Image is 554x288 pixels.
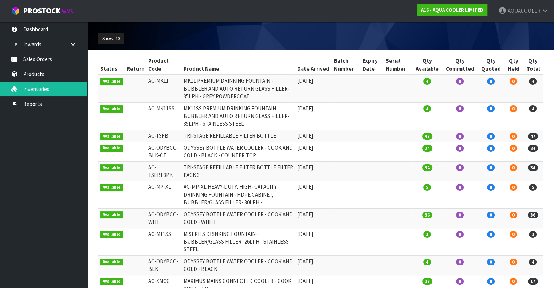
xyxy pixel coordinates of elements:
span: Available [100,105,123,113]
td: [DATE] [295,208,332,228]
span: 47 [422,133,432,140]
th: Serial Number [384,55,412,75]
th: Product Code [146,55,182,75]
span: 8 [423,184,431,191]
span: 4 [423,105,431,112]
span: 1 [529,231,537,238]
span: 4 [423,259,431,265]
span: 0 [456,164,464,171]
span: 4 [529,105,537,112]
span: 0 [510,212,517,218]
span: 0 [456,133,464,140]
span: 0 [510,105,517,112]
span: 0 [456,278,464,285]
th: Date Arrived [295,55,332,75]
button: Show: 10 [98,33,124,44]
span: 0 [456,105,464,112]
th: Qty Available [412,55,442,75]
span: AQUACOOLER [508,7,541,14]
span: Available [100,184,123,191]
span: 4 [529,78,537,85]
span: 8 [529,184,537,191]
span: 0 [510,145,517,152]
td: [DATE] [295,161,332,181]
span: 0 [487,184,495,191]
span: ProStock [23,6,60,16]
td: AC-ODYBCC-BLK-CT [146,142,182,161]
span: 0 [487,278,495,285]
small: WMS [62,8,73,15]
td: ODYSSEY BOTTLE WATER COOLER - COOK AND COLD - BLACK [182,255,295,275]
span: 0 [456,212,464,218]
span: 17 [422,278,432,285]
span: Available [100,78,123,85]
span: 17 [528,278,538,285]
span: Available [100,133,123,140]
span: 0 [510,231,517,238]
span: Available [100,164,123,171]
th: Batch Number [332,55,361,75]
span: 0 [487,133,495,140]
strong: A16 - AQUA COOLER LIMITED [421,7,483,13]
span: 4 [529,259,537,265]
span: Available [100,259,123,266]
span: 0 [487,145,495,152]
td: AC-MK11 [146,75,182,102]
th: Status [98,55,125,75]
span: 0 [487,78,495,85]
th: Qty Quoted [478,55,504,75]
td: AC-ODYBCC-WHT [146,208,182,228]
td: [DATE] [295,255,332,275]
td: [DATE] [295,102,332,130]
span: 1 [423,231,431,238]
td: [DATE] [295,130,332,142]
span: 0 [456,231,464,238]
span: Available [100,211,123,218]
td: AC-M11SS [146,228,182,255]
span: 0 [456,78,464,85]
td: [DATE] [295,228,332,255]
span: 0 [510,278,517,285]
span: 4 [423,78,431,85]
th: Qty Held [504,55,523,75]
td: ODYSSEY BOTTLE WATER COOLER - COOK AND COLD - BLACK - COUNTER TOP [182,142,295,161]
span: 0 [510,164,517,171]
span: 0 [487,231,495,238]
span: 36 [422,212,432,218]
span: 36 [528,212,538,218]
td: AC-MP-XL [146,181,182,208]
span: 24 [422,145,432,152]
td: M SERIES DRINKING FOUNTAIN - BUBBLER/GLASS FILLER- 26LPH - STAINLESS STEEL [182,228,295,255]
td: AC-TSFB [146,130,182,142]
span: Available [100,278,123,285]
span: 0 [510,78,517,85]
span: 0 [510,184,517,191]
td: TRI-STAGE REFILLABLE FILTER BOTTLE FILTER PACK 3 [182,161,295,181]
span: 0 [456,259,464,265]
td: [DATE] [295,181,332,208]
th: Qty Committed [442,55,478,75]
th: Product Name [182,55,295,75]
td: AC-MK11SS [146,102,182,130]
span: 0 [456,145,464,152]
span: 24 [528,145,538,152]
th: Qty Total [523,55,543,75]
td: MK11 PREMIUM DRINKING FOUNTAIN - BUBBLER AND AUTO RETURN GLASS FILLER- 35LPH - GREY POWDERCOAT [182,75,295,102]
span: 34 [422,164,432,171]
span: 0 [510,259,517,265]
span: 0 [487,259,495,265]
td: MK11SS PREMIUM DRINKING FOUNTAIN - BUBBLER AND AUTO RETURN GLASS FILLER- 35LPH - STAINLESS STEEL [182,102,295,130]
span: Available [100,145,123,152]
span: 0 [487,212,495,218]
th: Expiry Date [361,55,384,75]
span: 34 [528,164,538,171]
td: AC-TSFBF3PK [146,161,182,181]
th: Return [125,55,146,75]
td: ODYSSEY BOTTLE WATER COOLER - COOK AND COLD - WHITE [182,208,295,228]
span: 0 [487,164,495,171]
td: TRI-STAGE REFILLABLE FILTER BOTTLE [182,130,295,142]
td: AC-ODYBCC-BLK [146,255,182,275]
td: [DATE] [295,75,332,102]
span: 0 [510,133,517,140]
td: [DATE] [295,142,332,161]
